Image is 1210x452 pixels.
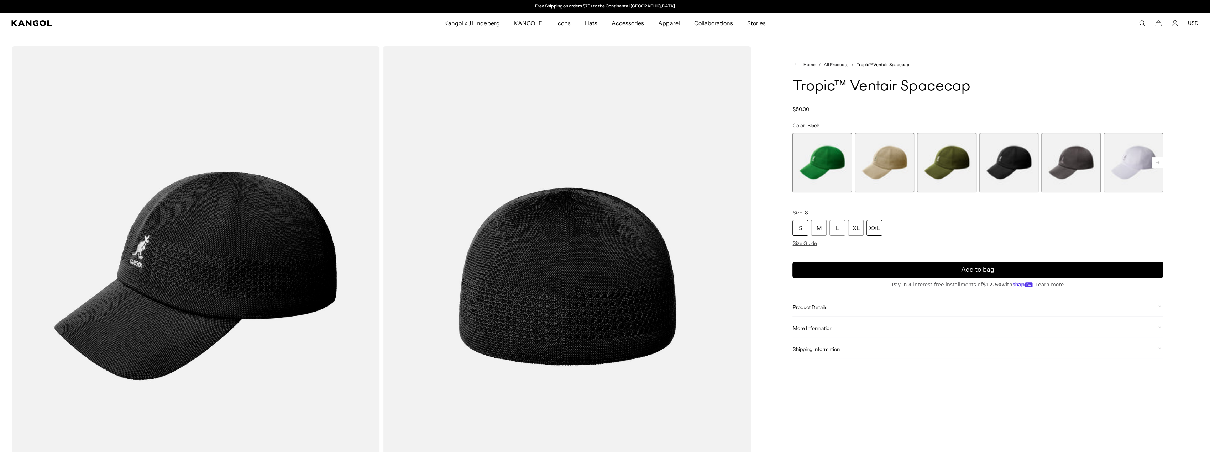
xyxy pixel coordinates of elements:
span: Shipping Information [792,346,1154,352]
span: Accessories [612,13,644,33]
a: Hats [578,13,604,33]
a: Home [795,62,815,68]
div: 5 of 8 [1041,133,1101,192]
a: Icons [549,13,578,33]
label: Black [979,133,1039,192]
div: 1 of 8 [792,133,852,192]
div: 1 of 2 [532,4,679,9]
span: Color [792,122,805,129]
span: Home [802,62,815,67]
div: 2 of 8 [855,133,914,192]
span: Collaborations [694,13,733,33]
a: Collaborations [687,13,740,33]
div: L [829,220,845,236]
label: Beige [855,133,914,192]
span: Black [807,122,819,129]
div: XL [848,220,864,236]
label: Army Green [917,133,976,192]
div: Announcement [532,4,679,9]
span: Icons [556,13,571,33]
span: Kangol x J.Lindeberg [444,13,500,33]
div: 4 of 8 [979,133,1039,192]
span: Size [792,209,802,216]
button: Add to bag [792,262,1163,278]
div: 6 of 8 [1104,133,1163,192]
div: 3 of 8 [917,133,976,192]
a: Stories [740,13,773,33]
a: Account [1172,20,1178,26]
a: Tropic™ Ventair Spacecap [857,62,909,67]
label: Charcoal [1041,133,1101,192]
span: Hats [585,13,597,33]
span: KANGOLF [514,13,542,33]
a: Kangol x J.Lindeberg [437,13,507,33]
slideshow-component: Announcement bar [532,4,679,9]
h1: Tropic™ Ventair Spacecap [792,79,1163,95]
div: S [792,220,808,236]
summary: Search here [1139,20,1145,26]
a: KANGOLF [507,13,549,33]
button: USD [1188,20,1199,26]
li: / [848,60,854,69]
span: Apparel [658,13,680,33]
span: Product Details [792,304,1154,310]
span: Add to bag [961,265,994,275]
button: Cart [1155,20,1162,26]
span: Size Guide [792,240,817,246]
span: Stories [747,13,766,33]
div: M [811,220,827,236]
div: XXL [866,220,882,236]
nav: breadcrumbs [792,60,1163,69]
span: More Information [792,325,1154,331]
li: / [815,60,821,69]
a: Kangol [11,20,295,26]
a: Accessories [604,13,651,33]
label: Turf Green [792,133,852,192]
a: Free Shipping on orders $79+ to the Continental [GEOGRAPHIC_DATA] [535,3,675,9]
span: S [805,209,808,216]
span: $50.00 [792,106,809,112]
a: Apparel [651,13,687,33]
label: White [1104,133,1163,192]
a: All Products [824,62,848,67]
